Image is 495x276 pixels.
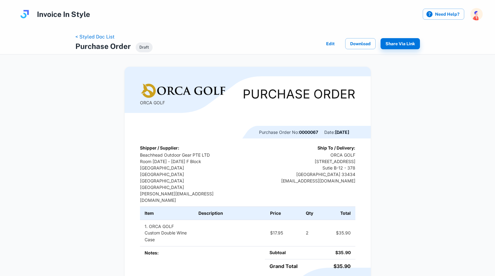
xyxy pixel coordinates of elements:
[243,88,355,100] div: Purchase Order
[317,145,355,150] b: Ship To / Delivery:
[140,82,226,99] img: Logo
[140,82,226,106] div: ORCA GOLF
[321,38,340,49] button: Edit
[140,145,179,150] b: Shipper / Supplier:
[75,34,114,40] a: < Styled Doc List
[265,246,310,259] td: Subtoal
[309,259,355,273] td: $35.90
[319,207,355,220] th: Total
[301,220,319,246] td: 2
[319,220,355,246] td: $35.90
[301,207,319,220] th: Qty
[470,8,483,20] img: photoURL
[37,9,90,20] h4: Invoice In Style
[309,246,355,259] td: $35.90
[140,220,194,246] td: 1. ORCA GOLF Custom Double Wine Case
[265,220,301,246] td: $17.95
[145,250,159,255] b: Notes:
[381,38,420,49] button: Share via Link
[136,44,153,50] span: Draft
[75,41,131,52] h4: Purchase Order
[18,8,31,20] img: logo.svg
[75,33,153,41] nav: breadcrumb
[265,207,301,220] th: Price
[140,207,194,220] th: Item
[140,152,226,203] p: Beachhead Outdoor Gear PTE LTD Room [DATE] - [DATE] F Block [GEOGRAPHIC_DATA] [GEOGRAPHIC_DATA] [...
[194,207,265,220] th: Description
[265,259,310,273] td: Grand Total
[281,152,355,184] p: ORCA GOLF [STREET_ADDRESS] Sutie B-12 - 378 [GEOGRAPHIC_DATA] 33434 [EMAIL_ADDRESS][DOMAIN_NAME]
[423,9,464,20] label: Need Help?
[345,38,376,49] button: Download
